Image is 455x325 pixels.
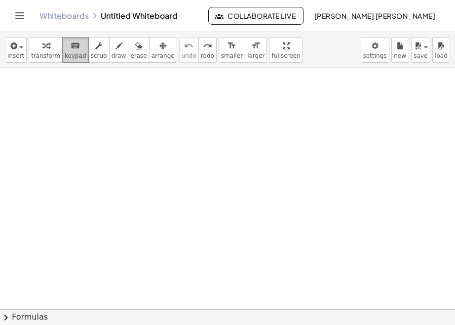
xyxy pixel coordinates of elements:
span: keypad [65,52,86,59]
button: undoundo [179,37,199,63]
button: draw [109,37,129,63]
span: redo [201,52,214,59]
button: fullscreen [269,37,303,63]
button: erase [128,37,149,63]
button: scrub [88,37,110,63]
a: Whiteboards [39,11,89,21]
button: transform [29,37,63,63]
i: keyboard [71,40,80,52]
i: format_size [251,40,261,52]
span: transform [31,52,60,59]
span: undo [182,52,196,59]
button: format_sizesmaller [219,37,245,63]
span: save [414,52,427,59]
span: erase [130,52,147,59]
button: [PERSON_NAME] [PERSON_NAME] [306,7,443,25]
span: load [435,52,448,59]
button: Toggle navigation [12,8,28,24]
span: new [394,52,406,59]
span: Collaborate Live [217,11,296,20]
span: scrub [91,52,107,59]
button: load [432,37,450,63]
button: new [391,37,409,63]
span: insert [7,52,24,59]
button: arrange [149,37,177,63]
button: save [411,37,430,63]
span: smaller [221,52,243,59]
button: insert [5,37,27,63]
span: fullscreen [271,52,300,59]
span: [PERSON_NAME] [PERSON_NAME] [314,11,435,20]
i: undo [184,40,193,52]
button: format_sizelarger [245,37,267,63]
span: larger [247,52,265,59]
i: format_size [227,40,236,52]
i: redo [203,40,212,52]
button: redoredo [198,37,217,63]
button: Collaborate Live [208,7,304,25]
span: settings [363,52,387,59]
span: draw [112,52,126,59]
button: keyboardkeypad [62,37,89,63]
button: settings [361,37,389,63]
span: arrange [152,52,175,59]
